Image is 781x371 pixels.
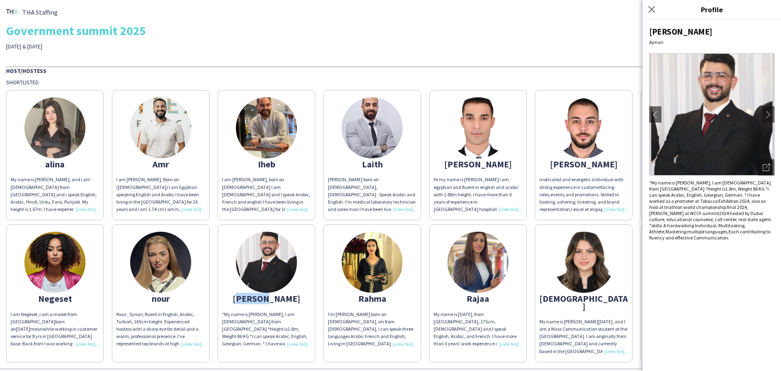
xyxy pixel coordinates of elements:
[553,97,614,158] img: thumb-63e3840542f91.jpg
[447,232,508,293] img: thumb-687f2e395cd3f.jpeg
[116,311,205,348] div: Nour , Syrian, fluent in English, Arabic, Turkish, 165cm height. Experienced hostess with a sharp...
[11,295,99,302] div: Negeset
[116,295,205,302] div: nour
[130,232,191,293] img: thumb-680408bb5329e.jpeg
[539,160,628,168] div: [PERSON_NAME]
[328,295,417,302] div: Rahma
[328,176,417,213] div: [PERSON_NAME] born on [DEMOGRAPHIC_DATA], [DEMOGRAPHIC_DATA] . Speak Arabic and English. I'm medi...
[643,4,781,15] h3: Profile
[342,97,403,158] img: thumb-6728c416b7d28.jpg
[539,176,628,213] div: motivated and energetic individual with strong experience in customerfacing roles,events,and prom...
[11,160,99,168] div: alina
[539,318,628,355] div: My name is [PERSON_NAME][DATE], and I am a Mass Communication student at the [GEOGRAPHIC_DATA]. I...
[6,66,775,75] div: Host/Hostess
[649,53,774,176] img: Crew avatar or photo
[6,43,275,50] div: [DATE] & [DATE]
[6,79,775,86] div: Shortlisted
[222,176,311,213] div: I am [PERSON_NAME], born on [DEMOGRAPHIC_DATA] I am [DEMOGRAPHIC_DATA] and I speak Arabic, French...
[116,160,205,168] div: Amr
[434,176,522,213] div: Hi my name is [PERSON_NAME] I am egyptian and fluent in english and arabic with 1.88m height. I h...
[236,97,297,158] img: thumb-66fa5dee0a23a.jpg
[649,26,774,37] div: [PERSON_NAME]
[434,160,522,168] div: [PERSON_NAME]
[24,232,85,293] img: thumb-1679642050641d4dc284058.jpeg
[222,311,311,348] div: *My name is [PERSON_NAME], I am [DEMOGRAPHIC_DATA] from [GEOGRAPHIC_DATA] *Height is1.8m, Weight ...
[649,39,774,45] div: Ajman
[16,326,30,332] span: [DATE]
[222,160,311,168] div: Iheb
[434,311,522,348] div: My name is [DATE], from [GEOGRAPHIC_DATA], 175cm, [DEMOGRAPHIC_DATA] and I speak English, Arabic,...
[11,326,98,362] span: meanwhile working in customer service for 8 yrs in [GEOGRAPHIC_DATA] base. Back from I was workin...
[22,9,58,16] span: THA Staffing
[649,180,774,241] div: *My name is [PERSON_NAME], I am [DEMOGRAPHIC_DATA] from [GEOGRAPHIC_DATA] *Height is1.8m, Weight ...
[447,97,508,158] img: thumb-6756fdcf2a758.jpeg
[11,176,99,213] div: My name is [PERSON_NAME], and I am [DEMOGRAPHIC_DATA] from [GEOGRAPHIC_DATA] and i speak English,...
[116,176,205,213] div: I am [PERSON_NAME], Born on ([DEMOGRAPHIC_DATA]) I am Egyptian speaking English and Arabic I have...
[328,311,417,348] div: I'm [PERSON_NAME] born on [DEMOGRAPHIC_DATA], im from [DEMOGRAPHIC_DATA], I can speak three langu...
[130,97,191,158] img: thumb-66c1b6852183e.jpeg
[328,160,417,168] div: Laith
[342,232,403,293] img: thumb-62c566a6-807b-4ab1-beaf-6d9dc91b1ccd.jpg
[24,97,85,158] img: thumb-66e450a78a8e7.jpeg
[236,232,297,293] img: thumb-6718c335c6432.jpeg
[11,311,77,325] span: I am Negeset ,i am a model from [GEOGRAPHIC_DATA]
[434,295,522,302] div: Rajaa
[539,295,628,310] div: [DEMOGRAPHIC_DATA]
[222,295,311,302] div: [PERSON_NAME]
[6,6,18,18] img: thumb-7467d447-952b-4a97-b2d1-640738fb6bf0.png
[553,232,614,293] img: thumb-682632bf42e36.jpeg
[758,159,774,176] div: Open photos pop-in
[6,24,775,37] div: Government summit 2025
